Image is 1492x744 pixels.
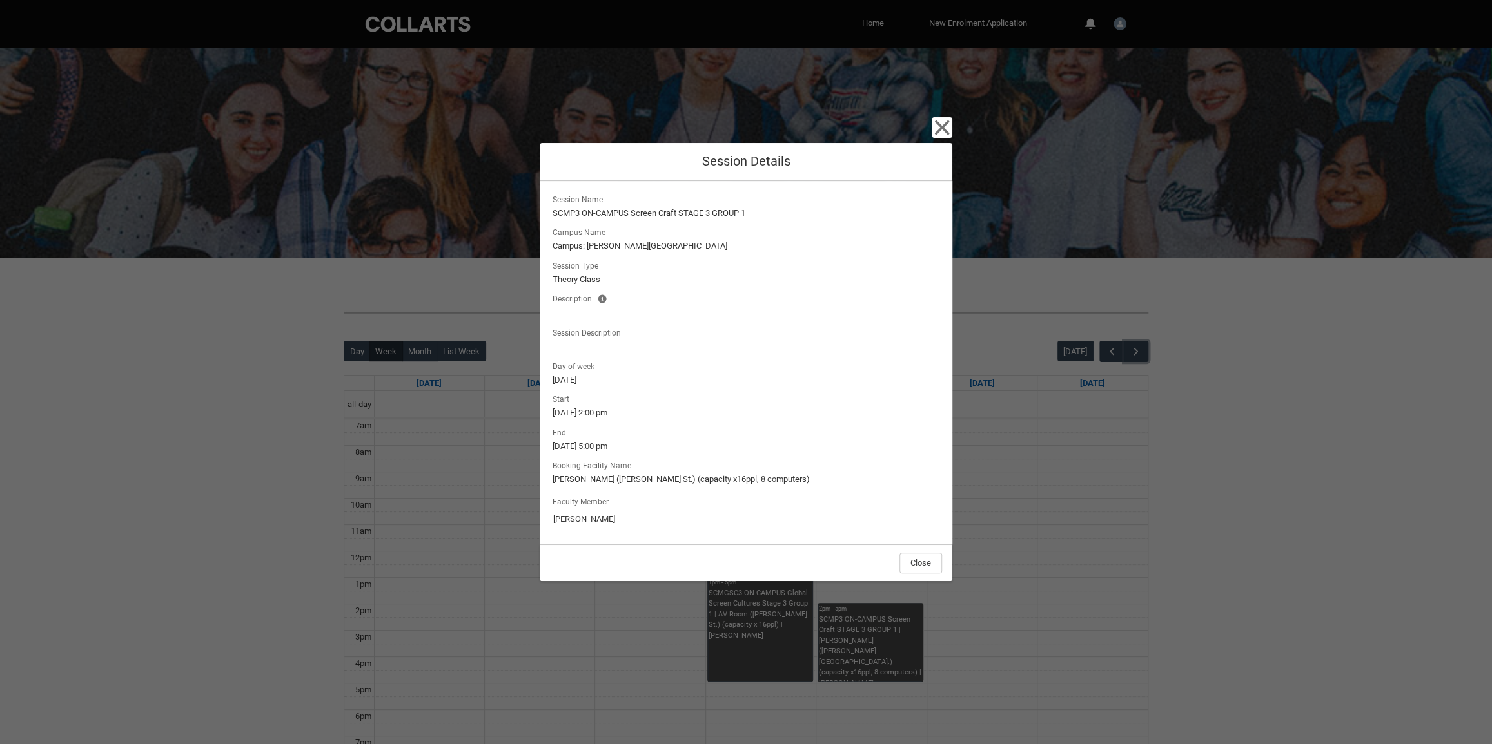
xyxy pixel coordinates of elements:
[553,406,939,419] lightning-formatted-text: [DATE] 2:00 pm
[553,358,600,372] span: Day of week
[702,153,790,169] span: Session Details
[553,457,636,472] span: Booking Facility Name
[553,207,939,220] lightning-formatted-text: SCMP3 ON-CAMPUS Screen Craft STAGE 3 GROUP 1
[553,473,939,486] lightning-formatted-text: [PERSON_NAME] ([PERSON_NAME] St.) (capacity x16ppl, 8 computers)
[932,117,952,138] button: Close
[553,291,597,305] span: Description
[553,493,614,508] label: Faculty Member
[553,224,611,238] span: Campus Name
[899,553,942,573] button: Close
[553,258,604,272] span: Session Type
[553,240,939,253] lightning-formatted-text: Campus: [PERSON_NAME][GEOGRAPHIC_DATA]
[553,273,939,286] lightning-formatted-text: Theory Class
[553,391,574,405] span: Start
[553,325,626,339] span: Session Description
[553,374,939,386] lightning-formatted-text: [DATE]
[553,440,939,453] lightning-formatted-text: [DATE] 5:00 pm
[553,424,571,439] span: End
[553,191,608,205] span: Session Name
